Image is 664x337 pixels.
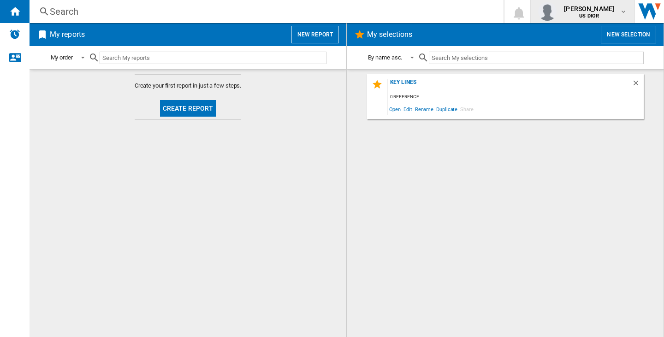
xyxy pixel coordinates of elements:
[564,4,614,13] span: [PERSON_NAME]
[538,2,557,21] img: profile.jpg
[160,100,216,117] button: Create report
[388,91,644,103] div: 0 reference
[435,103,459,115] span: Duplicate
[388,103,403,115] span: Open
[9,29,20,40] img: alerts-logo.svg
[601,26,656,43] button: New selection
[100,52,326,64] input: Search My reports
[388,79,632,91] div: key lines
[291,26,339,43] button: New report
[135,82,242,90] span: Create your first report in just a few steps.
[50,5,480,18] div: Search
[368,54,403,61] div: By name asc.
[51,54,73,61] div: My order
[365,26,414,43] h2: My selections
[579,13,599,19] b: US DIOR
[402,103,414,115] span: Edit
[429,52,643,64] input: Search My selections
[48,26,87,43] h2: My reports
[632,79,644,91] div: Delete
[459,103,475,115] span: Share
[414,103,435,115] span: Rename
